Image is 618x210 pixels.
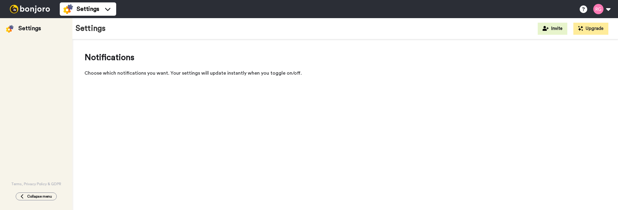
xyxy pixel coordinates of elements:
span: Choose which notifications you want. Your settings will update instantly when you toggle on/off. [84,69,447,77]
span: Notifications [84,51,447,63]
button: Collapse menu [16,192,57,200]
div: Settings [18,24,41,33]
img: bj-logo-header-white.svg [7,5,53,13]
img: settings-colored.svg [6,25,14,33]
button: Invite [538,23,567,35]
button: Upgrade [573,23,608,35]
span: Collapse menu [27,194,52,199]
span: Settings [77,5,99,13]
img: settings-colored.svg [63,4,73,14]
h1: Settings [75,24,106,33]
